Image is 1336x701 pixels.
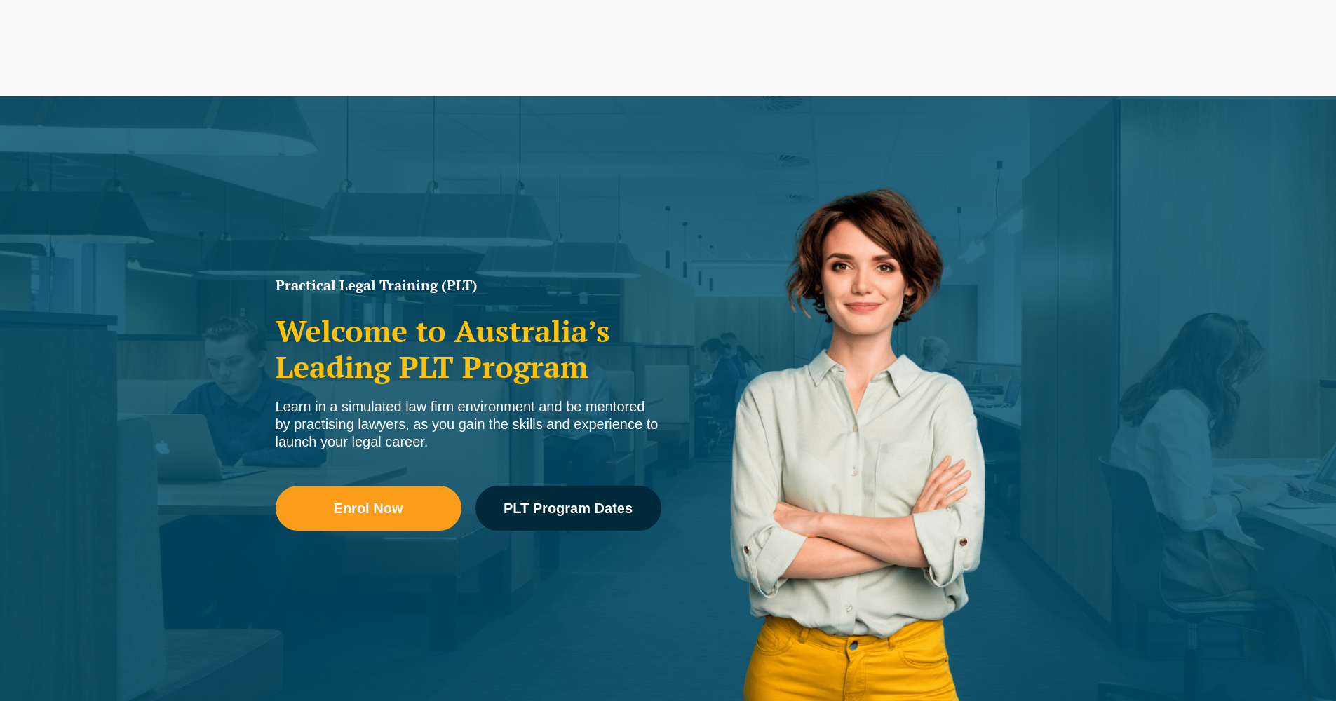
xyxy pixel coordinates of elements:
h2: Welcome to Australia’s Leading PLT Program [276,313,661,384]
a: Enrol Now [276,486,461,531]
div: Learn in a simulated law firm environment and be mentored by practising lawyers, as you gain the ... [276,398,661,451]
h1: Practical Legal Training (PLT) [276,278,661,292]
span: Enrol Now [334,501,403,515]
a: PLT Program Dates [475,486,661,531]
span: PLT Program Dates [504,501,633,515]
